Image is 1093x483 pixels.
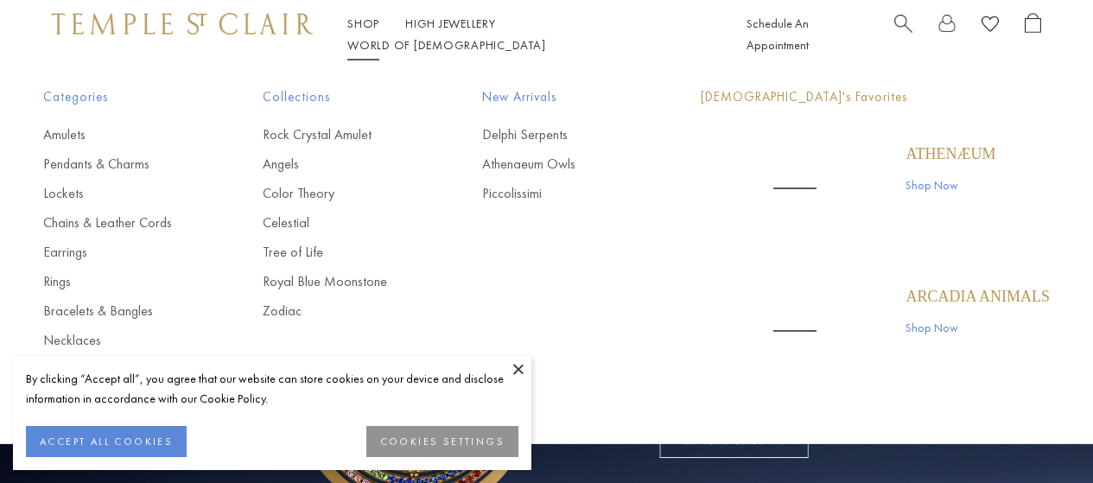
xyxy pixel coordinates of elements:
[263,272,413,291] a: Royal Blue Moonstone
[43,272,194,291] a: Rings
[52,13,313,34] img: Temple St. Clair
[26,369,518,409] div: By clicking “Accept all”, you agree that our website can store cookies on your device and disclos...
[906,144,995,163] a: Athenæum
[43,184,194,203] a: Lockets
[26,426,187,457] button: ACCEPT ALL COOKIES
[482,86,632,108] span: New Arrivals
[906,318,1050,337] a: Shop Now
[263,155,413,174] a: Angels
[347,16,379,31] a: ShopShop
[747,16,809,53] a: Schedule An Appointment
[906,287,1050,306] a: ARCADIA ANIMALS
[43,155,194,174] a: Pendants & Charms
[482,125,632,144] a: Delphi Serpents
[894,13,912,56] a: Search
[482,184,632,203] a: Piccolissimi
[405,16,496,31] a: High JewelleryHigh Jewellery
[43,243,194,262] a: Earrings
[263,302,413,321] a: Zodiac
[263,86,413,108] span: Collections
[43,302,194,321] a: Bracelets & Bangles
[43,213,194,232] a: Chains & Leather Cords
[366,426,518,457] button: COOKIES SETTINGS
[482,155,632,174] a: Athenaeum Owls
[906,175,995,194] a: Shop Now
[982,13,999,40] a: View Wishlist
[263,243,413,262] a: Tree of Life
[347,13,708,56] nav: Main navigation
[263,184,413,203] a: Color Theory
[263,125,413,144] a: Rock Crystal Amulet
[1007,402,1076,466] iframe: Gorgias live chat messenger
[1025,13,1041,56] a: Open Shopping Bag
[701,86,1050,108] p: [DEMOGRAPHIC_DATA]'s Favorites
[43,125,194,144] a: Amulets
[263,213,413,232] a: Celestial
[43,86,194,108] span: Categories
[347,37,545,53] a: World of [DEMOGRAPHIC_DATA]World of [DEMOGRAPHIC_DATA]
[43,331,194,350] a: Necklaces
